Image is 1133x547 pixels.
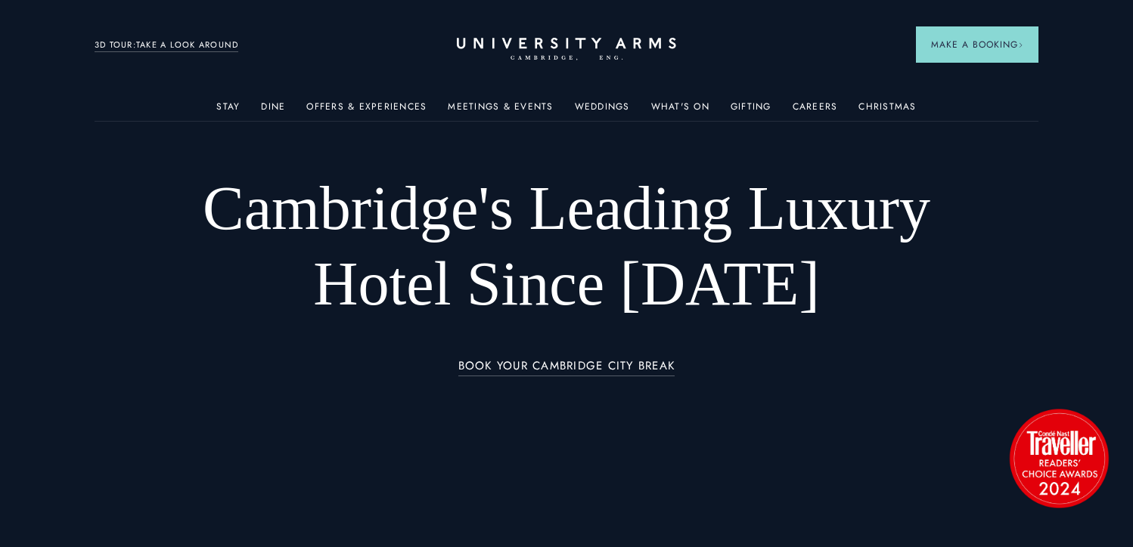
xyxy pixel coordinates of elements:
a: Meetings & Events [448,101,553,121]
img: image-2524eff8f0c5d55edbf694693304c4387916dea5-1501x1501-png [1002,401,1116,515]
a: What's On [651,101,709,121]
img: Arrow icon [1018,42,1023,48]
h1: Cambridge's Leading Luxury Hotel Since [DATE] [189,171,945,322]
a: Home [457,38,676,61]
a: Careers [793,101,838,121]
a: Gifting [731,101,771,121]
a: Offers & Experiences [306,101,427,121]
span: Make a Booking [931,38,1023,51]
a: BOOK YOUR CAMBRIDGE CITY BREAK [458,360,675,377]
a: Dine [261,101,285,121]
a: Weddings [575,101,630,121]
a: 3D TOUR:TAKE A LOOK AROUND [95,39,239,52]
button: Make a BookingArrow icon [916,26,1038,63]
a: Stay [216,101,240,121]
a: Christmas [858,101,916,121]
